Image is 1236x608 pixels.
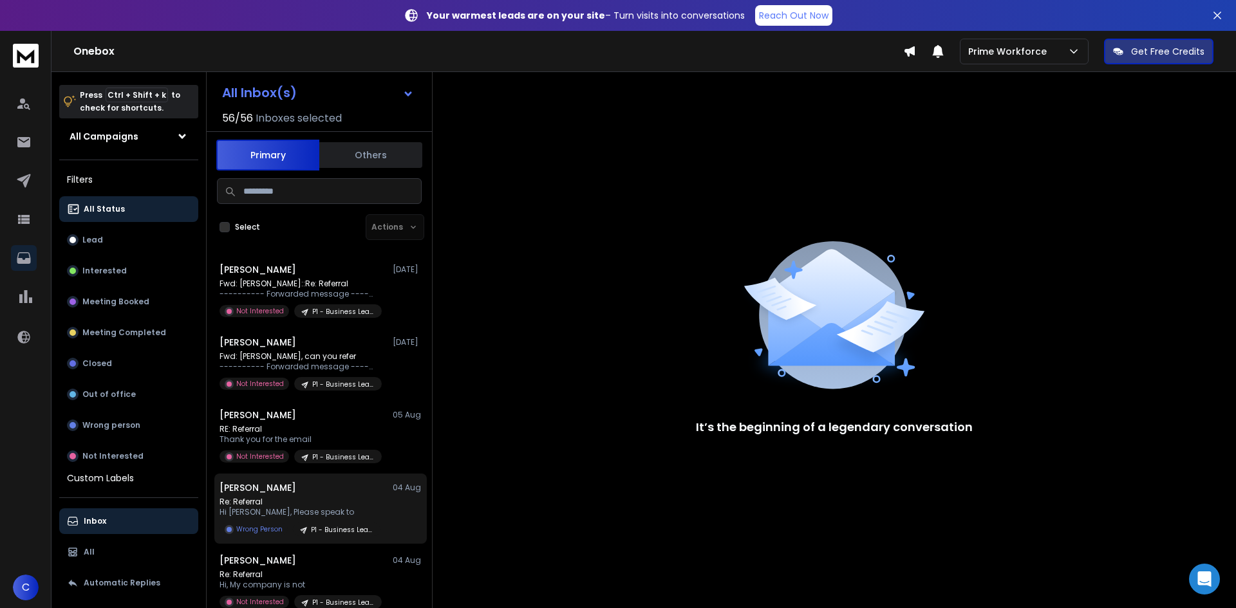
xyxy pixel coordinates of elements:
[1104,39,1213,64] button: Get Free Credits
[236,524,283,534] p: Wrong Person
[82,235,103,245] p: Lead
[70,130,138,143] h1: All Campaigns
[235,222,260,232] label: Select
[59,227,198,253] button: Lead
[312,598,374,607] p: P1 - Business Leaders
[84,547,95,557] p: All
[59,196,198,222] button: All Status
[222,111,253,126] span: 56 / 56
[393,555,422,566] p: 04 Aug
[755,5,832,26] a: Reach Out Now
[82,327,166,338] p: Meeting Completed
[220,497,374,507] p: Re: Referral
[220,481,296,494] h1: [PERSON_NAME]
[59,320,198,345] button: Meeting Completed
[220,554,296,567] h1: [PERSON_NAME]
[84,204,125,214] p: All Status
[220,336,296,349] h1: [PERSON_NAME]
[82,266,127,276] p: Interested
[393,264,422,275] p: [DATE]
[106,88,168,102] span: Ctrl + Shift + k
[59,170,198,189] h3: Filters
[59,412,198,438] button: Wrong person
[82,358,112,369] p: Closed
[220,263,296,276] h1: [PERSON_NAME]
[220,279,374,289] p: Fwd: [PERSON_NAME]::Re: Referral
[13,575,39,600] button: C
[427,9,605,22] strong: Your warmest leads are on your site
[236,379,284,389] p: Not Interested
[236,452,284,461] p: Not Interested
[220,362,374,372] p: ---------- Forwarded message --------- From:
[1131,45,1204,58] p: Get Free Credits
[220,580,374,590] p: Hi, My company is not
[82,451,144,461] p: Not Interested
[222,86,297,99] h1: All Inbox(s)
[84,516,106,526] p: Inbox
[220,434,374,445] p: Thank you for the email
[236,597,284,607] p: Not Interested
[82,297,149,307] p: Meeting Booked
[312,452,374,462] p: P1 - Business Leaders
[1189,564,1220,594] div: Open Intercom Messenger
[82,389,136,400] p: Out of office
[73,44,903,59] h1: Onebox
[220,351,374,362] p: Fwd: [PERSON_NAME], can you refer
[312,380,374,389] p: P1 - Business Leaders
[968,45,1052,58] p: Prime Workforce
[59,443,198,469] button: Not Interested
[13,44,39,68] img: logo
[80,89,180,115] p: Press to check for shortcuts.
[393,483,422,493] p: 04 Aug
[220,289,374,299] p: ---------- Forwarded message --------- From:
[236,306,284,316] p: Not Interested
[67,472,134,484] h3: Custom Labels
[59,258,198,284] button: Interested
[82,420,140,430] p: Wrong person
[393,410,422,420] p: 05 Aug
[220,409,296,421] h1: [PERSON_NAME]
[216,140,319,170] button: Primary
[84,578,160,588] p: Automatic Replies
[59,124,198,149] button: All Campaigns
[59,539,198,565] button: All
[59,382,198,407] button: Out of office
[220,424,374,434] p: RE: Referral
[220,569,374,580] p: Re: Referral
[256,111,342,126] h3: Inboxes selected
[393,337,422,347] p: [DATE]
[59,508,198,534] button: Inbox
[311,525,373,535] p: P1 - Business Leaders
[220,507,374,517] p: Hi [PERSON_NAME], Please speak to
[59,570,198,596] button: Automatic Replies
[59,289,198,315] button: Meeting Booked
[427,9,745,22] p: – Turn visits into conversations
[312,307,374,317] p: P1 - Business Leaders
[319,141,422,169] button: Others
[696,418,973,436] p: It’s the beginning of a legendary conversation
[212,80,424,106] button: All Inbox(s)
[759,9,829,22] p: Reach Out Now
[59,351,198,376] button: Closed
